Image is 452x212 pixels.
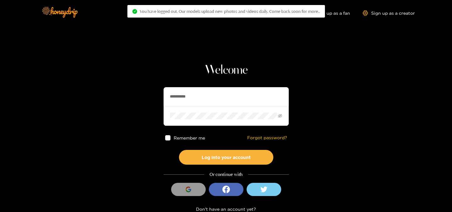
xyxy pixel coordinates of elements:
span: You have logged out. Our models upload new photos and videos daily. Come back soon for more.. [140,9,320,14]
div: Or continue with [164,171,289,178]
a: Forgot password? [247,135,287,140]
h1: Welcome [164,63,289,78]
span: eye-invisible [278,114,282,118]
span: Remember me [173,135,205,140]
span: check-circle [132,9,137,14]
button: Log into your account [179,150,273,165]
a: Sign up as a fan [307,10,350,16]
a: Sign up as a creator [363,10,415,16]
